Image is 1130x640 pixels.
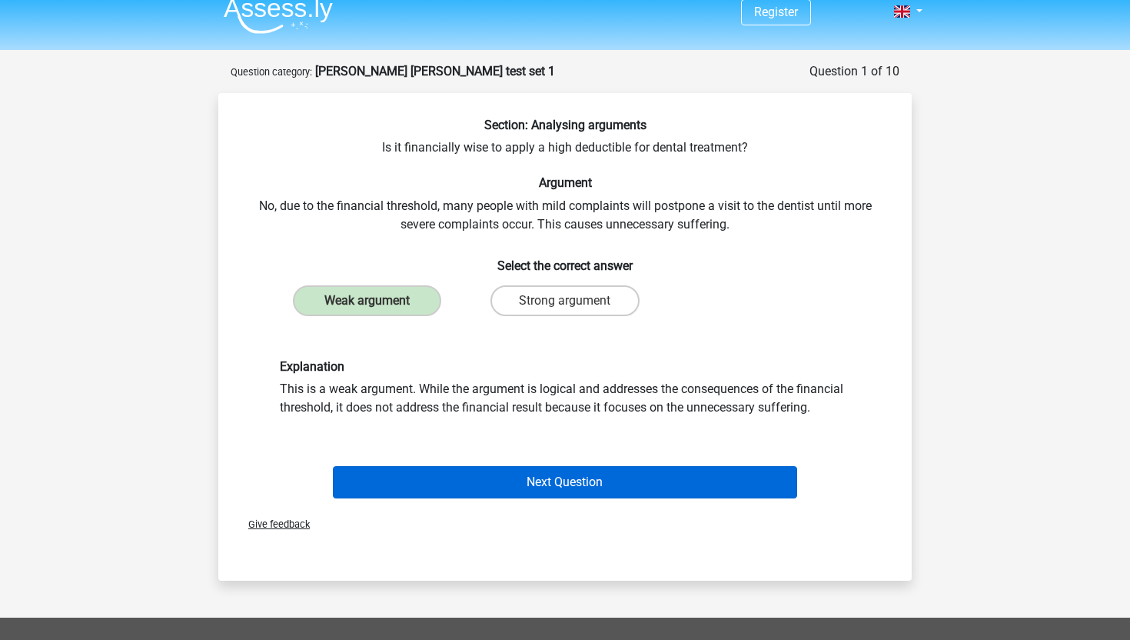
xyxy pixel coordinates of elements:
div: This is a weak argument. While the argument is logical and addresses the consequences of the fina... [268,359,862,417]
div: Is it financially wise to apply a high deductible for dental treatment? No, due to the financial ... [224,118,906,505]
h6: Argument [243,175,887,190]
div: Question 1 of 10 [809,62,899,81]
button: Next Question [333,466,798,498]
label: Strong argument [490,285,639,316]
small: Question category: [231,66,312,78]
span: Give feedback [236,518,310,530]
label: Weak argument [293,285,441,316]
h6: Section: Analysing arguments [243,118,887,132]
strong: [PERSON_NAME] [PERSON_NAME] test set 1 [315,64,555,78]
a: Register [754,5,798,19]
h6: Explanation [280,359,850,374]
h6: Select the correct answer [243,246,887,273]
